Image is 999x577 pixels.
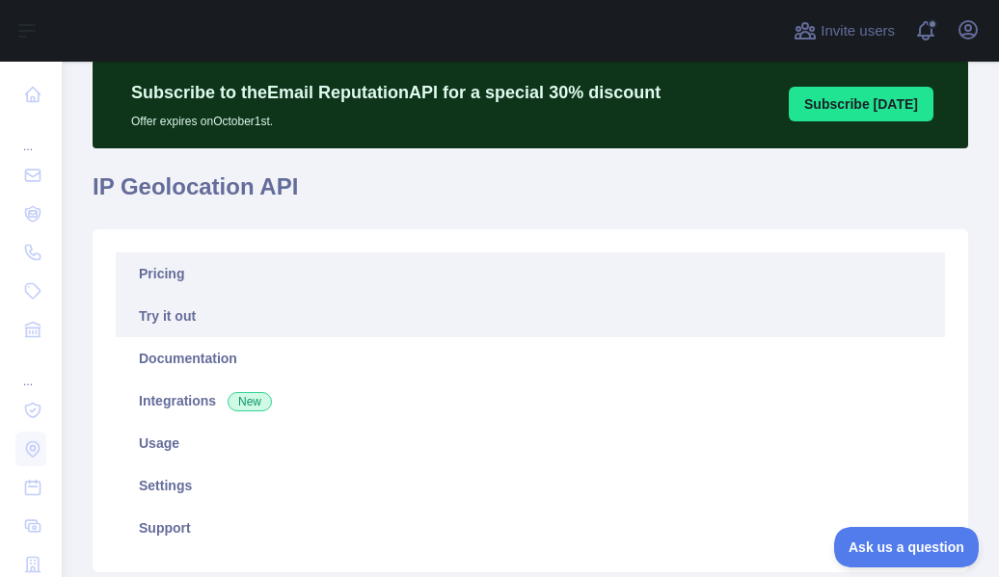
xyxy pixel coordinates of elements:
a: Usage [116,422,945,464]
div: ... [15,116,46,154]
a: Pricing [116,252,945,295]
a: Support [116,507,945,549]
button: Subscribe [DATE] [789,87,933,121]
a: Documentation [116,337,945,380]
h1: IP Geolocation API [93,171,968,218]
p: Subscribe to the Email Reputation API for a special 30 % discount [131,79,661,106]
iframe: Toggle Customer Support [834,527,980,567]
button: Invite users [790,15,899,46]
span: Invite users [821,20,895,42]
span: New [228,392,272,411]
a: Integrations New [116,380,945,422]
div: ... [15,351,46,389]
a: Settings [116,464,945,507]
a: Try it out [116,295,945,337]
p: Offer expires on October 1st. [131,106,661,129]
